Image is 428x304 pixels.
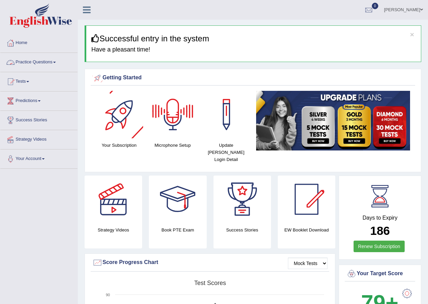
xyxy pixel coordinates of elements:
[0,53,77,70] a: Practice Questions
[370,224,390,237] b: 186
[92,258,328,268] div: Score Progress Chart
[0,111,77,128] a: Success Stories
[278,226,335,234] h4: EW Booklet Download
[106,293,110,297] text: 90
[0,92,77,108] a: Predictions
[85,226,142,234] h4: Strategy Videos
[91,34,416,43] h3: Successful entry in the system
[346,269,413,279] div: Your Target Score
[0,34,77,50] a: Home
[149,142,196,149] h4: Microphone Setup
[149,226,206,234] h4: Book PTE Exam
[256,91,410,150] img: small5.jpg
[91,46,416,53] h4: Have a pleasant time!
[354,241,405,252] a: Renew Subscription
[0,130,77,147] a: Strategy Videos
[96,142,142,149] h4: Your Subscription
[194,280,226,286] tspan: Test scores
[372,3,379,9] span: 0
[0,72,77,89] a: Tests
[203,142,249,163] h4: Update [PERSON_NAME] Login Detail
[213,226,271,234] h4: Success Stories
[346,215,413,221] h4: Days to Expiry
[410,31,414,38] button: ×
[0,149,77,166] a: Your Account
[92,73,413,83] div: Getting Started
